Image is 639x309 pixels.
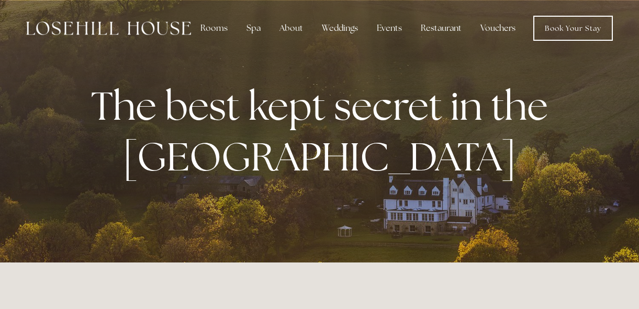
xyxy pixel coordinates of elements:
[368,18,410,39] div: Events
[26,21,191,35] img: Losehill House
[271,18,311,39] div: About
[91,80,556,182] strong: The best kept secret in the [GEOGRAPHIC_DATA]
[192,18,236,39] div: Rooms
[412,18,470,39] div: Restaurant
[533,16,613,41] a: Book Your Stay
[238,18,269,39] div: Spa
[472,18,524,39] a: Vouchers
[313,18,366,39] div: Weddings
